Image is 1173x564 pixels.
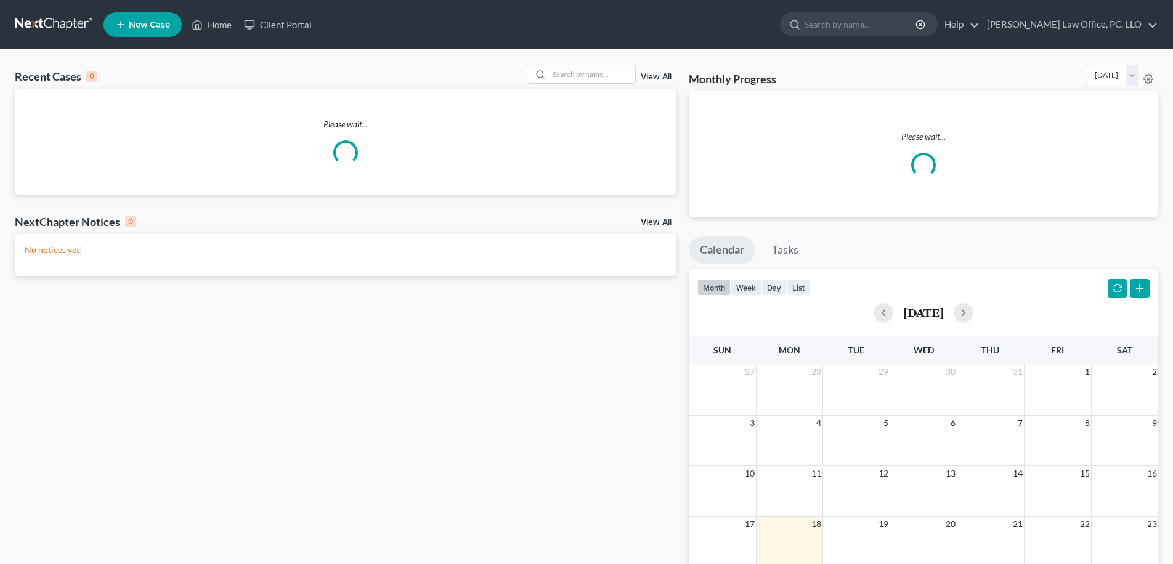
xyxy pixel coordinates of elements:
[1079,466,1091,481] span: 15
[1012,466,1024,481] span: 14
[810,466,822,481] span: 11
[981,345,999,355] span: Thu
[815,416,822,430] span: 4
[779,345,800,355] span: Mon
[86,71,97,82] div: 0
[877,365,890,379] span: 29
[1012,365,1024,379] span: 31
[641,218,672,227] a: View All
[1146,466,1158,481] span: 16
[949,416,957,430] span: 6
[787,279,810,296] button: list
[15,118,676,131] p: Please wait...
[699,131,1148,143] p: Please wait...
[15,69,97,84] div: Recent Cases
[129,20,170,30] span: New Case
[810,365,822,379] span: 28
[744,517,756,531] span: 17
[848,345,864,355] span: Tue
[882,416,890,430] span: 5
[713,345,731,355] span: Sun
[689,236,755,264] a: Calendar
[761,236,810,264] a: Tasks
[1151,365,1158,379] span: 2
[744,466,756,481] span: 10
[744,365,756,379] span: 27
[689,71,776,86] h3: Monthly Progress
[125,216,136,227] div: 0
[877,517,890,531] span: 19
[1117,345,1132,355] span: Sat
[1017,416,1024,430] span: 7
[1084,416,1091,430] span: 8
[1151,416,1158,430] span: 9
[810,517,822,531] span: 18
[944,517,957,531] span: 20
[914,345,934,355] span: Wed
[1079,517,1091,531] span: 22
[25,244,667,256] p: No notices yet!
[761,279,787,296] button: day
[238,14,318,36] a: Client Portal
[944,365,957,379] span: 30
[981,14,1158,36] a: [PERSON_NAME] Law Office, PC, LLO
[185,14,238,36] a: Home
[944,466,957,481] span: 13
[1084,365,1091,379] span: 1
[549,65,635,83] input: Search by name...
[903,306,944,319] h2: [DATE]
[805,13,917,36] input: Search by name...
[1012,517,1024,531] span: 21
[15,214,136,229] div: NextChapter Notices
[697,279,731,296] button: month
[641,73,672,81] a: View All
[731,279,761,296] button: week
[877,466,890,481] span: 12
[1051,345,1064,355] span: Fri
[749,416,756,430] span: 3
[1146,517,1158,531] span: 23
[938,14,980,36] a: Help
